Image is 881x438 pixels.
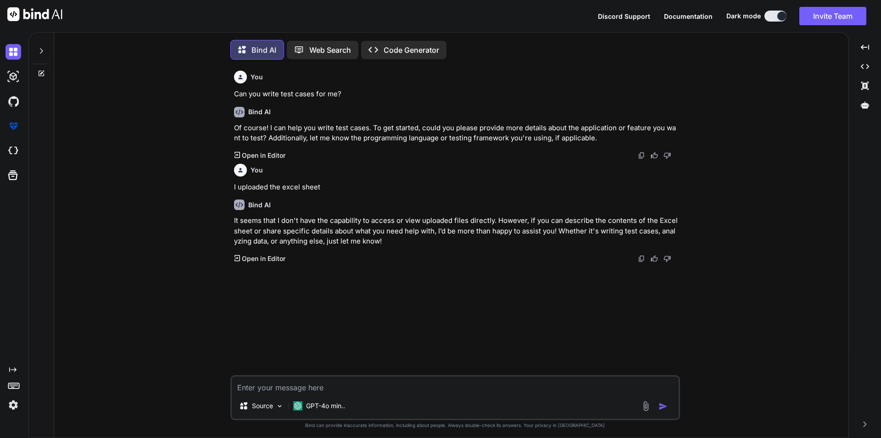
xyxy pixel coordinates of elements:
[306,401,345,410] p: GPT-4o min..
[664,12,713,20] span: Documentation
[799,7,866,25] button: Invite Team
[6,143,21,159] img: cloudideIcon
[251,44,276,55] p: Bind AI
[664,152,671,159] img: dislike
[234,216,678,247] p: It seems that I don't have the capability to access or view uploaded files directly. However, if ...
[234,182,678,193] p: I uploaded the excel sheet
[252,401,273,410] p: Source
[234,89,678,100] p: Can you write test cases for me?
[664,255,671,262] img: dislike
[293,401,302,410] img: GPT-4o mini
[6,44,21,60] img: darkChat
[651,152,658,159] img: like
[598,12,650,20] span: Discord Support
[309,44,351,55] p: Web Search
[242,254,285,263] p: Open in Editor
[658,402,668,411] img: icon
[7,7,62,21] img: Bind AI
[230,422,680,429] p: Bind can provide inaccurate information, including about people. Always double-check its answers....
[6,397,21,413] img: settings
[234,123,678,144] p: Of course! I can help you write test cases. To get started, could you please provide more details...
[251,166,263,175] h6: You
[6,69,21,84] img: darkAi-studio
[641,401,651,411] img: attachment
[248,107,271,116] h6: Bind AI
[651,255,658,262] img: like
[248,200,271,210] h6: Bind AI
[384,44,439,55] p: Code Generator
[664,11,713,21] button: Documentation
[598,11,650,21] button: Discord Support
[638,255,645,262] img: copy
[726,11,761,21] span: Dark mode
[6,118,21,134] img: premium
[276,402,284,410] img: Pick Models
[6,94,21,109] img: githubDark
[251,72,263,82] h6: You
[242,151,285,160] p: Open in Editor
[638,152,645,159] img: copy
